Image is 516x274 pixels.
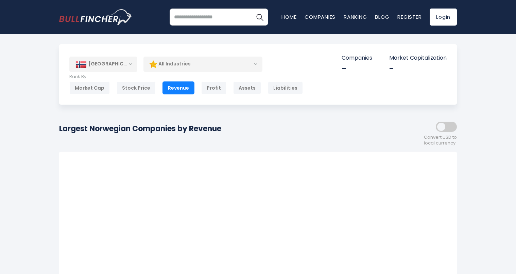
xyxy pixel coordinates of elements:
div: Stock Price [117,81,156,94]
a: Go to homepage [59,9,132,25]
h1: Largest Norwegian Companies by Revenue [59,123,221,134]
a: Blog [375,13,389,20]
p: Market Capitalization [389,55,447,62]
div: Revenue [162,81,194,94]
a: Register [397,13,422,20]
div: - [342,63,372,74]
div: Market Cap [69,81,110,94]
a: Home [281,13,296,20]
span: Convert USD to local currency [424,135,457,146]
a: Login [430,9,457,26]
p: Rank By [69,74,303,80]
div: Profit [201,81,226,94]
div: All Industries [143,56,262,72]
div: Liabilities [268,81,303,94]
button: Search [251,9,268,26]
div: - [389,63,447,74]
div: Assets [233,81,261,94]
a: Companies [305,13,336,20]
img: bullfincher logo [59,9,132,25]
a: Ranking [344,13,367,20]
p: Companies [342,55,372,62]
div: [GEOGRAPHIC_DATA] [69,57,137,72]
